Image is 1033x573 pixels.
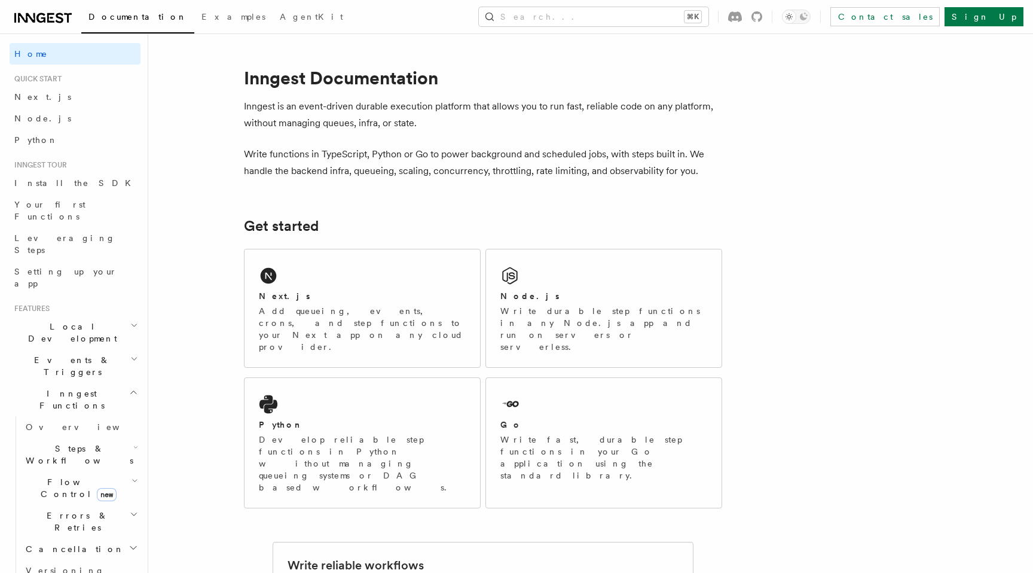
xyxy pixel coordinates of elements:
[14,114,71,123] span: Node.js
[273,4,350,32] a: AgentKit
[945,7,1023,26] a: Sign Up
[500,305,707,353] p: Write durable step functions in any Node.js app and run on servers or serverless.
[10,160,67,170] span: Inngest tour
[259,419,303,431] h2: Python
[500,419,522,431] h2: Go
[10,354,130,378] span: Events & Triggers
[244,218,319,234] a: Get started
[14,267,117,288] span: Setting up your app
[21,438,140,471] button: Steps & Workflows
[10,194,140,227] a: Your first Functions
[485,249,722,368] a: Node.jsWrite durable step functions in any Node.js app and run on servers or serverless.
[830,7,940,26] a: Contact sales
[14,200,85,221] span: Your first Functions
[10,227,140,261] a: Leveraging Steps
[21,476,132,500] span: Flow Control
[10,108,140,129] a: Node.js
[21,416,140,438] a: Overview
[10,349,140,383] button: Events & Triggers
[10,304,50,313] span: Features
[21,510,130,534] span: Errors & Retries
[14,135,58,145] span: Python
[10,86,140,108] a: Next.js
[21,505,140,538] button: Errors & Retries
[81,4,194,33] a: Documentation
[280,12,343,22] span: AgentKit
[21,543,124,555] span: Cancellation
[485,377,722,508] a: GoWrite fast, durable step functions in your Go application using the standard library.
[259,290,310,302] h2: Next.js
[259,434,466,493] p: Develop reliable step functions in Python without managing queueing systems or DAG based workflows.
[244,146,722,179] p: Write functions in TypeScript, Python or Go to power background and scheduled jobs, with steps bu...
[201,12,265,22] span: Examples
[97,488,117,501] span: new
[26,422,149,432] span: Overview
[14,178,138,188] span: Install the SDK
[10,43,140,65] a: Home
[14,233,115,255] span: Leveraging Steps
[88,12,187,22] span: Documentation
[10,388,129,412] span: Inngest Functions
[244,249,481,368] a: Next.jsAdd queueing, events, crons, and step functions to your Next app on any cloud provider.
[14,92,71,102] span: Next.js
[782,10,811,24] button: Toggle dark mode
[194,4,273,32] a: Examples
[500,290,560,302] h2: Node.js
[10,172,140,194] a: Install the SDK
[21,538,140,560] button: Cancellation
[244,98,722,132] p: Inngest is an event-driven durable execution platform that allows you to run fast, reliable code ...
[259,305,466,353] p: Add queueing, events, crons, and step functions to your Next app on any cloud provider.
[244,67,722,89] h1: Inngest Documentation
[10,383,140,416] button: Inngest Functions
[14,48,48,60] span: Home
[10,74,62,84] span: Quick start
[479,7,708,26] button: Search...⌘K
[10,316,140,349] button: Local Development
[21,471,140,505] button: Flow Controlnew
[10,321,130,345] span: Local Development
[684,11,701,23] kbd: ⌘K
[500,434,707,481] p: Write fast, durable step functions in your Go application using the standard library.
[10,129,140,151] a: Python
[244,377,481,508] a: PythonDevelop reliable step functions in Python without managing queueing systems or DAG based wo...
[10,261,140,294] a: Setting up your app
[21,443,133,467] span: Steps & Workflows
